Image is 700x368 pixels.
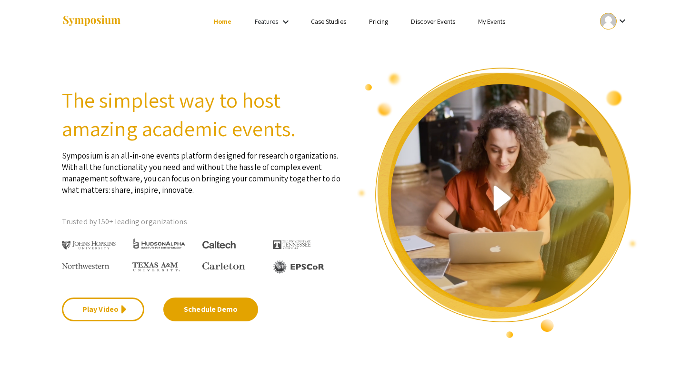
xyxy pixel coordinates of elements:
iframe: Chat [7,325,40,361]
a: Schedule Demo [163,298,258,321]
img: Carleton [202,262,245,270]
a: Home [214,17,231,26]
img: video overview of Symposium [357,67,638,339]
img: Texas A&M University [132,262,180,272]
mat-icon: Expand Features list [280,16,291,28]
p: Trusted by 150+ leading organizations [62,215,343,229]
a: Features [255,17,279,26]
a: My Events [478,17,505,26]
p: Symposium is an all-in-one events platform designed for research organizations. With all the func... [62,143,343,196]
a: Play Video [62,298,144,321]
img: Johns Hopkins University [62,241,116,250]
a: Pricing [369,17,389,26]
img: Caltech [202,241,236,249]
button: Expand account dropdown [590,10,638,32]
h2: The simplest way to host amazing academic events. [62,86,343,143]
a: Case Studies [311,17,346,26]
img: Northwestern [62,263,110,269]
img: HudsonAlpha [132,238,186,249]
img: Symposium by ForagerOne [62,15,121,28]
mat-icon: Expand account dropdown [617,15,628,27]
img: The University of Tennessee [273,240,311,249]
a: Discover Events [411,17,455,26]
img: EPSCOR [273,260,325,274]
